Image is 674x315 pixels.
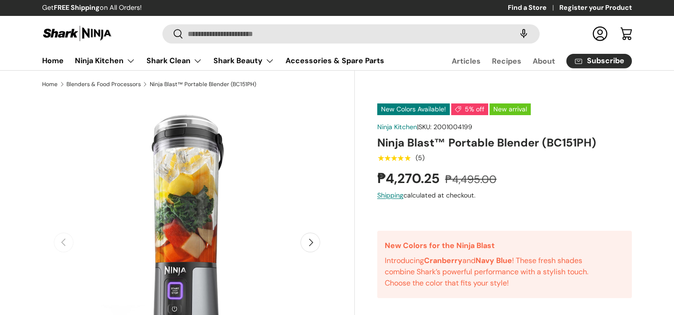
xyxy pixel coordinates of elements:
div: 5.0 out of 5.0 stars [377,154,410,162]
a: Subscribe [566,54,632,68]
s: ₱4,495.00 [445,172,497,186]
span: 5% off [451,103,488,115]
span: SKU: [418,123,432,131]
h1: Ninja Blast™ Portable Blender (BC151PH) [377,136,632,150]
span: New Colors Available! [377,103,450,115]
summary: Ninja Kitchen [69,51,141,70]
speech-search-button: Search by voice [509,23,539,44]
a: Shipping [377,191,403,199]
nav: Breadcrumbs [42,80,355,88]
a: Ninja Kitchen [377,123,417,131]
div: calculated at checkout. [377,190,632,200]
strong: New Colors for the Ninja Blast [385,241,495,250]
a: Home [42,81,58,87]
p: Get on All Orders! [42,3,142,13]
a: Blenders & Food Processors [66,81,141,87]
a: Articles [452,52,481,70]
span: 2001004199 [433,123,472,131]
strong: FREE Shipping [54,3,100,12]
a: Shark Beauty [213,51,274,70]
strong: ₱4,270.25 [377,170,442,187]
img: Shark Ninja Philippines [42,24,112,43]
a: Recipes [492,52,521,70]
span: New arrival [490,103,531,115]
a: About [533,52,555,70]
strong: Navy Blue [476,256,512,265]
a: Ninja Kitchen [75,51,135,70]
a: Home [42,51,64,70]
p: Introducing and ! These fresh shades combine Shark’s powerful performance with a stylish touch. C... [385,255,611,289]
a: Shark Clean [147,51,202,70]
a: Accessories & Spare Parts [286,51,384,70]
a: Ninja Blast™ Portable Blender (BC151PH) [150,81,256,87]
span: ★★★★★ [377,154,410,163]
span: | [417,123,472,131]
summary: Shark Beauty [208,51,280,70]
a: Find a Store [508,3,559,13]
a: Register your Product [559,3,632,13]
strong: Cranberry [424,256,462,265]
nav: Secondary [429,51,632,70]
div: (5) [416,154,425,161]
nav: Primary [42,51,384,70]
span: Subscribe [587,57,624,65]
summary: Shark Clean [141,51,208,70]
